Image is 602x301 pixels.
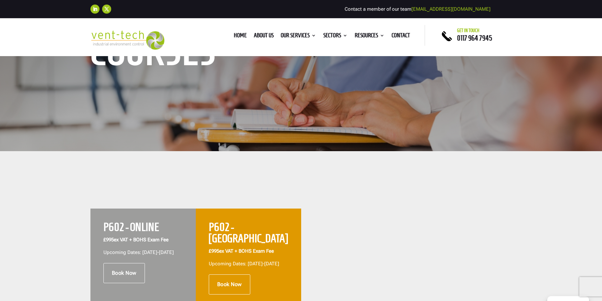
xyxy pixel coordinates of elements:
h2: P602 - [GEOGRAPHIC_DATA] [209,222,288,247]
p: Upcoming Dates: [DATE]-[DATE] [209,260,288,268]
a: Our Services [281,33,316,40]
p: Upcoming Dates: [DATE]-[DATE] [103,249,183,257]
a: [EMAIL_ADDRESS][DOMAIN_NAME] [411,6,490,12]
a: 0117 964 7945 [457,34,492,42]
h2: P602 - ONLINE [103,222,183,236]
span: £995 [103,237,114,243]
span: Get in touch [457,28,479,33]
img: 2023-09-27T08_35_16.549ZVENT-TECH---Clear-background [90,30,165,50]
a: Resources [355,33,384,40]
a: Book Now [103,263,145,283]
strong: ex VAT + BOHS Exam Fee [209,248,274,254]
a: Home [234,33,247,40]
span: £995 [209,248,219,254]
a: Follow on LinkedIn [90,5,100,14]
a: About us [254,33,274,40]
span: Contact a member of our team [345,6,490,12]
h1: P602 Courses [90,5,288,70]
a: Follow on X [102,5,111,14]
a: Contact [392,33,410,40]
a: Book Now [209,274,250,295]
a: Sectors [323,33,348,40]
strong: ex VAT + BOHS Exam Fee [103,237,169,243]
